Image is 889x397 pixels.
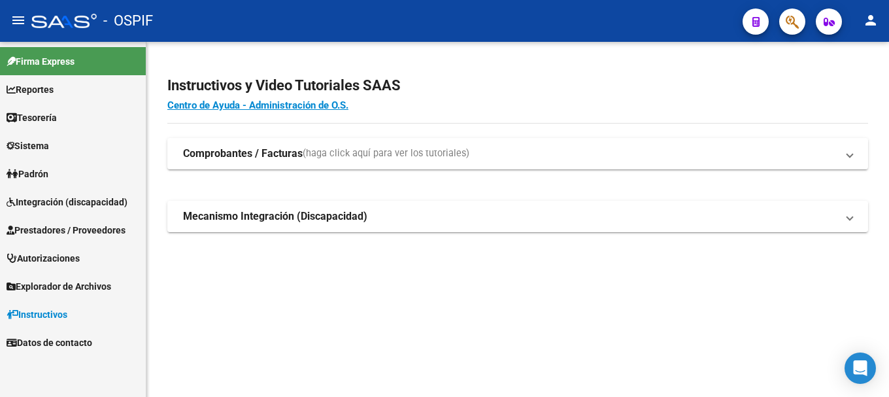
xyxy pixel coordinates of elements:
[7,139,49,153] span: Sistema
[7,167,48,181] span: Padrón
[7,336,92,350] span: Datos de contacto
[7,111,57,125] span: Tesorería
[10,12,26,28] mat-icon: menu
[183,147,303,161] strong: Comprobantes / Facturas
[845,353,876,384] div: Open Intercom Messenger
[7,195,127,209] span: Integración (discapacidad)
[7,54,75,69] span: Firma Express
[303,147,469,161] span: (haga click aquí para ver los tutoriales)
[167,73,868,98] h2: Instructivos y Video Tutoriales SAAS
[167,138,868,169] mat-expansion-panel-header: Comprobantes / Facturas(haga click aquí para ver los tutoriales)
[7,279,111,294] span: Explorador de Archivos
[103,7,153,35] span: - OSPIF
[863,12,879,28] mat-icon: person
[7,223,126,237] span: Prestadores / Proveedores
[167,99,348,111] a: Centro de Ayuda - Administración de O.S.
[183,209,367,224] strong: Mecanismo Integración (Discapacidad)
[7,251,80,266] span: Autorizaciones
[167,201,868,232] mat-expansion-panel-header: Mecanismo Integración (Discapacidad)
[7,82,54,97] span: Reportes
[7,307,67,322] span: Instructivos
